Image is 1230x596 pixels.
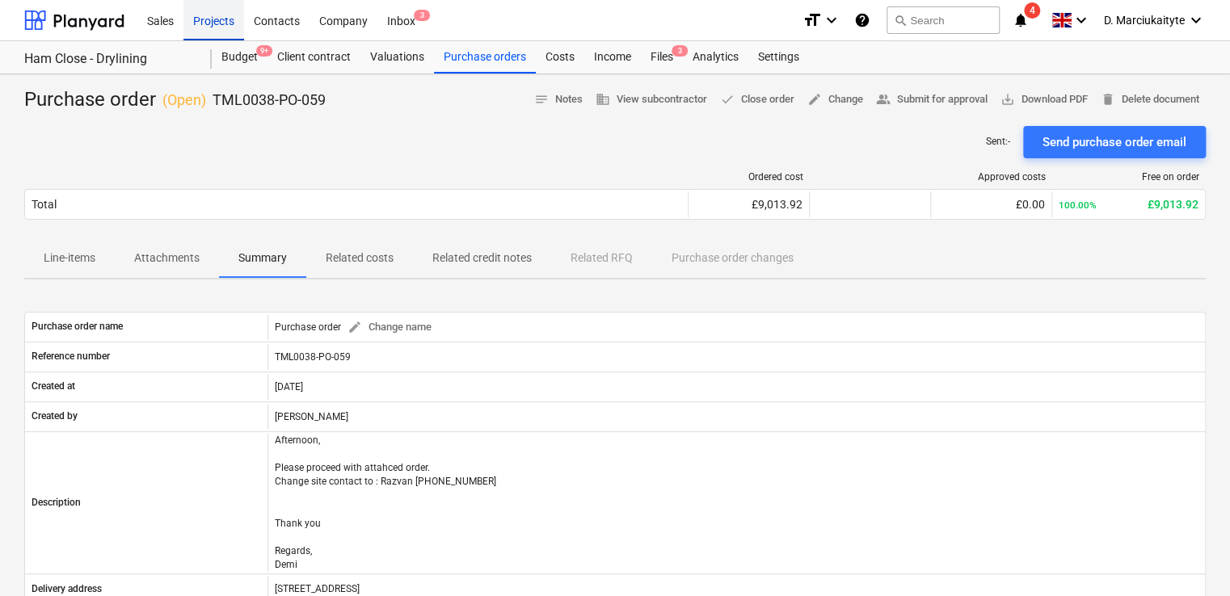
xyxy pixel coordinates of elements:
[24,87,326,113] div: Purchase order
[534,92,549,107] span: notes
[596,92,610,107] span: business
[238,250,287,267] p: Summary
[876,90,988,109] span: Submit for approval
[1101,90,1199,109] span: Delete document
[720,92,735,107] span: done
[267,344,1205,370] div: TML0038-PO-059
[256,45,272,57] span: 9+
[801,87,870,112] button: Change
[1023,126,1206,158] button: Send purchase order email
[44,250,95,267] p: Line-items
[1000,90,1088,109] span: Download PDF
[876,92,891,107] span: people_alt
[887,6,1000,34] button: Search
[32,380,75,393] p: Created at
[807,92,822,107] span: edit
[24,51,192,68] div: Ham Close - Drylining
[986,135,1010,149] p: Sent : -
[32,409,78,423] p: Created by
[994,87,1094,112] button: Download PDF
[348,318,432,337] span: Change name
[894,14,907,27] span: search
[212,41,267,73] a: Budget9+
[1072,10,1091,30] i: keyboard_arrow_down
[432,250,532,267] p: Related credit notes
[1059,198,1198,211] div: £9,013.92
[267,374,1205,400] div: [DATE]
[275,434,496,573] p: Afternoon, Please proceed with attahced order. Change site contact to : Razvan [PHONE_NUMBER] Tha...
[534,90,583,109] span: Notes
[162,90,206,110] p: ( Open )
[32,198,57,211] div: Total
[714,87,801,112] button: Close order
[434,41,536,73] a: Purchase orders
[683,41,748,73] a: Analytics
[1059,199,1097,211] small: 100.00%
[584,41,641,73] a: Income
[267,41,360,73] a: Client contract
[326,250,394,267] p: Related costs
[32,350,110,363] p: Reference number
[134,250,200,267] p: Attachments
[212,41,267,73] div: Budget
[641,41,683,73] a: Files3
[1059,171,1199,183] div: Free on order
[937,171,1046,183] div: Approved costs
[720,90,794,109] span: Close order
[1186,10,1206,30] i: keyboard_arrow_down
[870,87,994,112] button: Submit for approval
[1013,10,1029,30] i: notifications
[528,87,589,112] button: Notes
[854,10,870,30] i: Knowledge base
[802,10,822,30] i: format_size
[589,87,714,112] button: View subcontractor
[1101,92,1115,107] span: delete
[596,90,707,109] span: View subcontractor
[275,315,438,340] div: Purchase order
[1094,87,1206,112] button: Delete document
[267,404,1205,430] div: [PERSON_NAME]
[1104,14,1185,27] span: D. Marciukaityte
[695,198,802,211] div: £9,013.92
[807,90,863,109] span: Change
[1024,2,1040,19] span: 4
[937,198,1045,211] div: £0.00
[360,41,434,73] a: Valuations
[641,41,683,73] div: Files
[341,315,438,340] button: Change name
[213,90,326,110] p: TML0038-PO-059
[822,10,841,30] i: keyboard_arrow_down
[414,10,430,21] span: 3
[1000,92,1015,107] span: save_alt
[695,171,803,183] div: Ordered cost
[1043,132,1186,153] div: Send purchase order email
[672,45,688,57] span: 3
[32,320,123,334] p: Purchase order name
[748,41,809,73] a: Settings
[32,496,81,510] p: Description
[348,320,362,334] span: edit
[32,582,102,596] p: Delivery address
[275,582,360,596] p: [STREET_ADDRESS]
[536,41,584,73] a: Costs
